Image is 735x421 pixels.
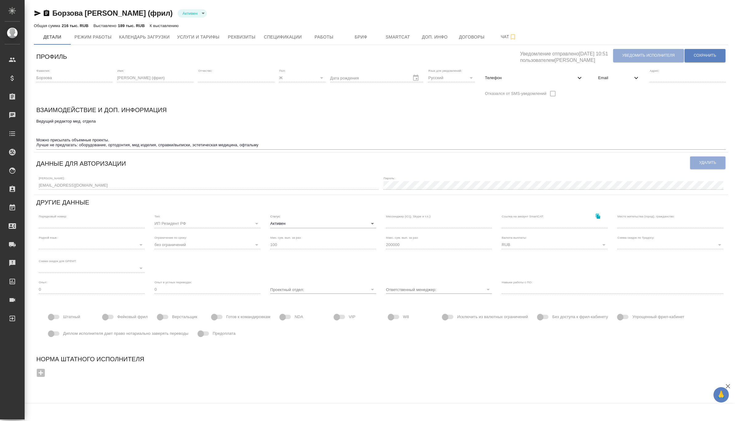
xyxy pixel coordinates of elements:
[227,33,256,41] span: Реквизиты
[52,9,173,17] a: Борзова [PERSON_NAME] (фрил)
[386,215,431,218] label: Мессенджер (ICQ, Skype и т.п.):
[593,71,645,85] div: Email
[552,314,608,320] span: Без доступа к фрил-кабинету
[177,33,219,41] span: Услуги и тарифы
[520,47,613,64] h5: Уведомление отправлено [DATE] 10:51 пользователем [PERSON_NAME]
[63,330,188,337] span: Диплом исполнителя дает право нотариально заверять переводы
[117,314,148,320] span: Фейковый фрил
[295,314,303,320] span: NDA
[155,281,192,284] label: Опыт в устных переводах:
[39,236,58,239] label: Родной язык:
[36,105,167,115] h6: Взаимодействие и доп. информация
[509,33,516,41] svg: Подписаться
[39,281,47,284] label: Опыт:
[270,219,376,228] div: Активен
[39,215,67,218] label: Порядковый номер:
[650,69,659,72] label: Адрес:
[155,241,260,249] div: без ограничений
[403,314,409,320] span: W8
[94,23,118,28] p: Выставлено
[502,241,608,249] div: RUB
[74,33,112,41] span: Режим работы
[685,49,725,62] button: Сохранить
[155,215,160,218] label: Тип:
[485,91,546,97] span: Отказался от SMS-уведомлений
[270,236,302,239] label: Мин. сум. вып. за раз:
[716,388,726,401] span: 🙏
[279,69,286,72] label: Пол:
[178,9,207,18] div: Активен
[38,33,67,41] span: Детали
[150,23,180,28] p: К выставлению
[592,210,604,222] button: Скопировать ссылку
[34,10,41,17] button: Скопировать ссылку для ЯМессенджера
[118,23,145,28] p: 189 тыс. RUB
[155,236,187,239] label: Ограничение по сроку:
[36,197,89,207] h6: Другие данные
[39,260,77,263] label: Схема скидок для GPEMT:
[226,314,270,320] span: Готов к командировкам
[428,69,462,72] label: Язык для уведомлений:
[155,219,260,228] div: ИП Резидент РФ
[632,314,684,320] span: Упрощенный фрил-кабинет
[198,69,212,72] label: Отчество:
[36,52,67,62] h6: Профиль
[213,330,235,337] span: Предоплата
[457,314,528,320] span: Исключить из валютных ограничений
[384,176,395,180] label: Пароль:
[713,387,729,403] button: 🙏
[172,314,197,320] span: Верстальщик
[270,215,281,218] label: Статус:
[309,33,339,41] span: Работы
[279,74,325,82] div: Ж
[43,10,50,17] button: Скопировать ссылку
[502,281,532,284] label: Навыки работы с ПО:
[34,23,62,28] p: Общая сумма
[36,159,126,168] h6: Данные для авторизации
[264,33,302,41] span: Спецификации
[598,75,633,81] span: Email
[420,33,450,41] span: Доп. инфо
[502,236,527,239] label: Валюта выплаты:
[119,33,170,41] span: Календарь загрузки
[63,314,80,320] span: Штатный
[617,215,675,218] label: Место жительства (город), гражданство:
[383,33,413,41] span: Smartcat
[480,71,588,85] div: Телефон
[349,314,355,320] span: VIP
[494,33,524,41] span: Чат
[36,69,50,72] label: Фамилия:
[39,176,65,180] label: [PERSON_NAME]:
[428,74,475,82] div: Русский
[36,119,726,148] textarea: Ведущий редактор мед. отдела Можно присылать объемные проекты. Лучше не предлагать: оборудование,...
[386,236,419,239] label: Макс. сум. вып. за раз:
[502,215,544,218] label: Ссылка на аккаунт SmartCAT:
[117,69,124,72] label: Имя:
[485,75,576,81] span: Телефон
[346,33,376,41] span: Бриф
[36,354,726,364] h6: Норма штатного исполнителя
[694,53,716,58] span: Сохранить
[181,11,199,16] button: Активен
[62,23,88,28] p: 216 тыс. RUB
[617,236,654,239] label: Схема скидок по Традосу:
[457,33,487,41] span: Договоры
